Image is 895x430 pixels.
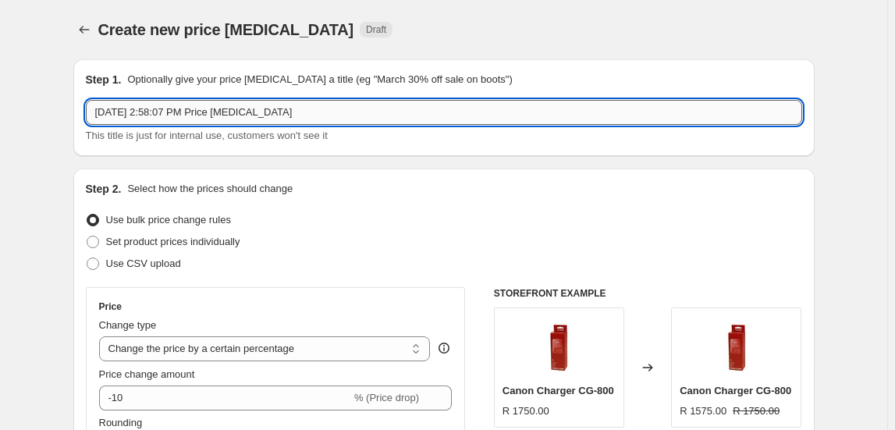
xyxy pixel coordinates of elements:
span: Price change amount [99,368,195,380]
strike: R 1750.00 [733,403,780,419]
span: Change type [99,319,157,331]
button: Price change jobs [73,19,95,41]
h2: Step 1. [86,72,122,87]
img: canon-charger-cg-800-cameratek_583_80x.jpg [527,316,590,378]
div: help [436,340,452,356]
span: % (Price drop) [354,392,419,403]
img: canon-charger-cg-800-cameratek_583_80x.jpg [705,316,768,378]
input: -15 [99,386,351,410]
h2: Step 2. [86,181,122,197]
span: Canon Charger CG-800 [680,385,791,396]
span: Use bulk price change rules [106,214,231,226]
div: R 1575.00 [680,403,726,419]
span: Draft [366,23,386,36]
p: Optionally give your price [MEDICAL_DATA] a title (eg "March 30% off sale on boots") [127,72,512,87]
span: Create new price [MEDICAL_DATA] [98,21,354,38]
div: R 1750.00 [503,403,549,419]
p: Select how the prices should change [127,181,293,197]
span: This title is just for internal use, customers won't see it [86,130,328,141]
span: Canon Charger CG-800 [503,385,614,396]
span: Set product prices individually [106,236,240,247]
h3: Price [99,300,122,313]
span: Rounding [99,417,143,428]
span: Use CSV upload [106,258,181,269]
h6: STOREFRONT EXAMPLE [494,287,802,300]
input: 30% off holiday sale [86,100,802,125]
